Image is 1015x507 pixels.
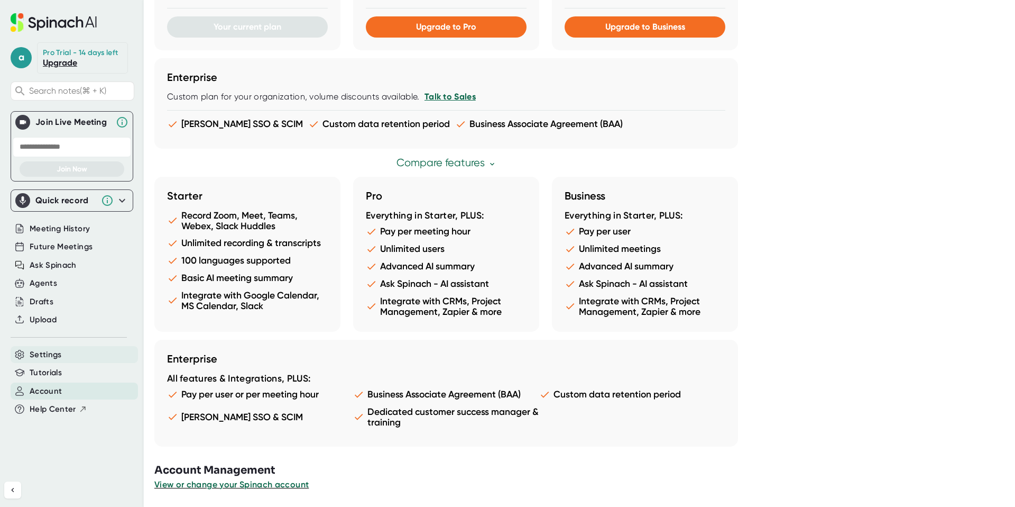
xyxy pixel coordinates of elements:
[35,195,96,206] div: Quick record
[30,296,53,308] button: Drafts
[15,190,128,211] div: Quick record
[167,16,328,38] button: Your current plan
[167,119,303,130] li: [PERSON_NAME] SSO & SCIM
[366,210,527,222] div: Everything in Starter, PLUS:
[15,112,128,133] div: Join Live MeetingJoin Live Meeting
[167,373,725,385] div: All features & Integrations, PLUS:
[565,210,725,222] div: Everything in Starter, PLUS:
[30,259,77,271] button: Ask Spinach
[605,22,685,32] span: Upgrade to Business
[154,463,1015,478] h3: Account Management
[30,277,57,289] button: Agents
[425,92,476,102] a: Talk to Sales
[30,349,62,361] button: Settings
[11,47,32,68] span: a
[30,241,93,253] button: Future Meetings
[455,119,623,130] li: Business Associate Agreement (BAA)
[167,189,328,202] h3: Starter
[30,403,87,415] button: Help Center
[167,273,328,284] li: Basic AI meeting summary
[565,189,725,202] h3: Business
[43,48,118,58] div: Pro Trial - 14 days left
[167,238,328,249] li: Unlimited recording & transcripts
[366,261,527,272] li: Advanced AI summary
[565,278,725,289] li: Ask Spinach - AI assistant
[154,478,309,491] button: View or change your Spinach account
[366,16,527,38] button: Upgrade to Pro
[366,278,527,289] li: Ask Spinach - AI assistant
[30,403,76,415] span: Help Center
[353,389,539,400] li: Business Associate Agreement (BAA)
[20,161,124,177] button: Join Now
[565,226,725,237] li: Pay per user
[167,352,725,365] h3: Enterprise
[167,255,328,266] li: 100 languages supported
[366,296,527,317] li: Integrate with CRMs, Project Management, Zapier & more
[353,406,539,428] li: Dedicated customer success manager & training
[167,210,328,231] li: Record Zoom, Meet, Teams, Webex, Slack Huddles
[167,290,328,311] li: Integrate with Google Calendar, MS Calendar, Slack
[214,22,281,32] span: Your current plan
[30,367,62,379] button: Tutorials
[154,479,309,490] span: View or change your Spinach account
[4,482,21,499] button: Collapse sidebar
[366,226,527,237] li: Pay per meeting hour
[565,16,725,38] button: Upgrade to Business
[30,385,62,397] button: Account
[17,117,28,128] img: Join Live Meeting
[167,92,725,102] div: Custom plan for your organization, volume discounts available.
[43,58,77,68] a: Upgrade
[30,314,57,326] button: Upload
[30,223,90,235] button: Meeting History
[167,389,353,400] li: Pay per user or per meeting hour
[366,189,527,202] h3: Pro
[57,165,87,174] span: Join Now
[396,157,496,169] a: Compare features
[565,296,725,317] li: Integrate with CRMs, Project Management, Zapier & more
[539,389,725,400] li: Custom data retention period
[366,243,527,255] li: Unlimited users
[565,243,725,255] li: Unlimited meetings
[416,22,476,32] span: Upgrade to Pro
[167,71,725,84] h3: Enterprise
[565,261,725,272] li: Advanced AI summary
[29,86,131,96] span: Search notes (⌘ + K)
[308,119,450,130] li: Custom data retention period
[167,406,353,428] li: [PERSON_NAME] SSO & SCIM
[35,117,110,128] div: Join Live Meeting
